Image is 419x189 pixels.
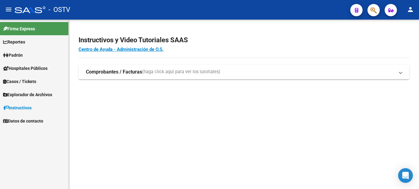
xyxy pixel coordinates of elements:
span: Padrón [3,52,23,59]
strong: Comprobantes / Facturas [86,69,142,75]
span: Hospitales Públicos [3,65,48,72]
span: - OSTV [48,3,70,17]
span: (haga click aquí para ver los tutoriales) [142,69,220,75]
span: Firma Express [3,25,35,32]
div: Open Intercom Messenger [398,168,413,183]
span: Instructivos [3,104,32,111]
a: Centro de Ayuda - Administración de O.S. [79,47,163,52]
mat-expansion-panel-header: Comprobantes / Facturas(haga click aquí para ver los tutoriales) [79,65,409,79]
span: Explorador de Archivos [3,91,52,98]
span: Reportes [3,39,25,45]
span: Datos de contacto [3,118,43,124]
mat-icon: person [407,6,414,13]
h2: Instructivos y Video Tutoriales SAAS [79,34,409,46]
span: Casos / Tickets [3,78,36,85]
mat-icon: menu [5,6,12,13]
